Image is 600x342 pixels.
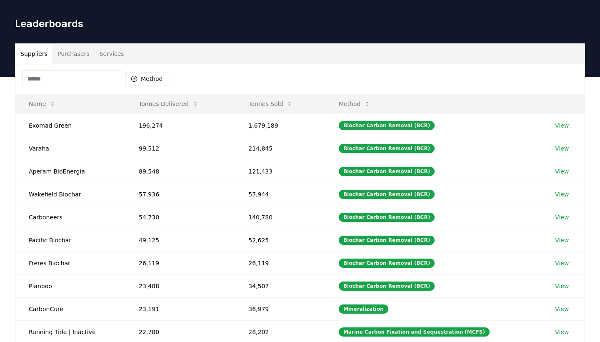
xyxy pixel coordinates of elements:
div: Mineralization [339,304,388,314]
td: 214,845 [235,137,325,160]
div: Biochar Carbon Removal (BCR) [339,190,435,199]
a: View [555,328,569,336]
a: View [555,213,569,221]
td: 26,119 [125,251,235,274]
a: View [555,236,569,244]
td: Varaha [15,137,125,160]
a: View [555,167,569,176]
td: 1,679,189 [235,114,325,137]
td: Wakefield Biochar [15,183,125,206]
button: Name [22,96,62,112]
td: 196,274 [125,114,235,137]
a: View [555,282,569,290]
button: Suppliers [15,44,52,64]
td: 23,191 [125,297,235,320]
div: Biochar Carbon Removal (BCR) [339,121,435,130]
button: Tonnes Sold [242,96,300,112]
td: Freres Biochar [15,251,125,274]
div: Biochar Carbon Removal (BCR) [339,213,435,222]
td: 57,936 [125,183,235,206]
a: View [555,259,569,267]
td: 34,507 [235,274,325,297]
h1: Leaderboards [15,17,585,30]
div: Marine Carbon Fixation and Sequestration (MCFS) [339,327,490,337]
td: Carboneers [15,206,125,229]
td: 23,488 [125,274,235,297]
td: 49,125 [125,229,235,251]
div: Biochar Carbon Removal (BCR) [339,282,435,291]
td: Aperam BioEnergia [15,160,125,183]
div: Biochar Carbon Removal (BCR) [339,259,435,268]
button: Tonnes Delivered [132,96,205,112]
div: Biochar Carbon Removal (BCR) [339,144,435,153]
a: View [555,190,569,199]
td: Pacific Biochar [15,229,125,251]
button: Services [95,44,129,64]
td: CarbonCure [15,297,125,320]
td: Planboo [15,274,125,297]
div: Biochar Carbon Removal (BCR) [339,167,435,176]
td: 54,730 [125,206,235,229]
td: 36,979 [235,297,325,320]
a: View [555,144,569,153]
td: 99,512 [125,137,235,160]
td: 140,780 [235,206,325,229]
button: Method [125,72,168,85]
td: 89,548 [125,160,235,183]
td: 52,625 [235,229,325,251]
td: 121,433 [235,160,325,183]
a: View [555,121,569,130]
button: Purchasers [52,44,95,64]
td: Exomad Green [15,114,125,137]
a: View [555,305,569,313]
button: Method [332,96,377,112]
div: Biochar Carbon Removal (BCR) [339,236,435,245]
td: 26,119 [235,251,325,274]
td: 57,944 [235,183,325,206]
